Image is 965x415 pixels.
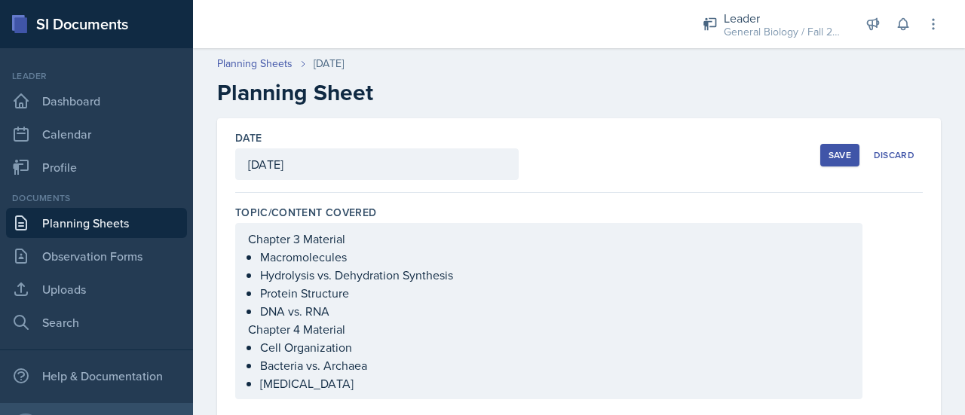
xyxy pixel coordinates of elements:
a: Dashboard [6,86,187,116]
p: [MEDICAL_DATA] [260,374,850,392]
p: Macromolecules [260,248,850,266]
p: DNA vs. RNA [260,302,850,320]
div: General Biology / Fall 2025 [724,24,844,40]
div: Documents [6,191,187,205]
h2: Planning Sheet [217,79,941,106]
div: Leader [724,9,844,27]
p: Protein Structure [260,284,850,302]
a: Observation Forms [6,241,187,271]
a: Uploads [6,274,187,304]
div: Discard [874,149,914,161]
div: Save [829,149,851,161]
button: Save [820,144,859,166]
p: Cell Organization [260,338,850,356]
a: Planning Sheets [217,56,293,72]
p: Chapter 3 Material [248,230,850,248]
p: Hydrolysis vs. Dehydration Synthesis [260,266,850,284]
label: Topic/Content Covered [235,205,376,220]
div: Leader [6,69,187,83]
button: Discard [865,144,923,166]
p: Chapter 4 Material [248,320,850,338]
p: Bacteria vs. Archaea [260,356,850,374]
label: Date [235,130,262,145]
div: [DATE] [314,56,344,72]
div: Help & Documentation [6,361,187,391]
a: Search [6,307,187,337]
a: Planning Sheets [6,208,187,238]
a: Profile [6,152,187,182]
a: Calendar [6,119,187,149]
